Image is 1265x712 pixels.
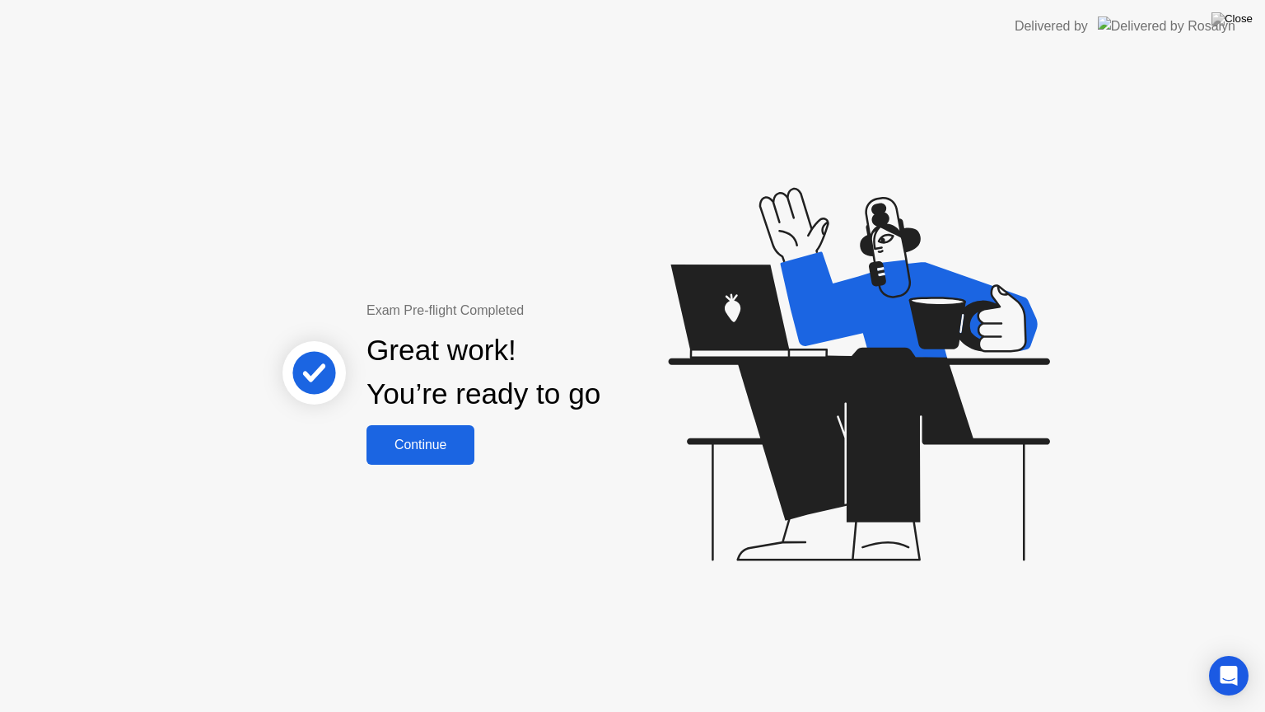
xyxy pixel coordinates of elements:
[371,438,469,452] div: Continue
[1211,12,1253,26] img: Close
[366,329,600,416] div: Great work! You’re ready to go
[366,425,474,465] button: Continue
[1098,16,1235,35] img: Delivered by Rosalyn
[366,301,707,321] div: Exam Pre-flight Completed
[1015,16,1088,36] div: Delivered by
[1209,656,1249,696] div: Open Intercom Messenger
